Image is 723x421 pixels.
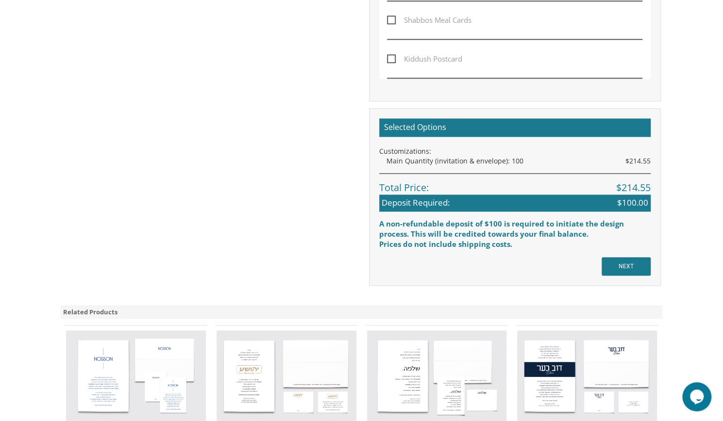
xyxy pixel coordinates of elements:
[682,382,713,411] iframe: chat widget
[379,173,651,195] div: Total Price:
[617,197,648,209] span: $100.00
[379,118,651,137] h2: Selected Options
[625,156,651,166] span: $214.55
[387,53,462,65] span: Kiddush Postcard
[616,181,651,195] span: $214.55
[387,156,651,166] div: Main Quantity (invitation & envelope): 100
[379,194,651,211] div: Deposit Required:
[379,146,651,156] div: Customizations:
[387,14,471,26] span: Shabbos Meal Cards
[602,257,651,275] input: NEXT
[379,219,651,240] div: A non-refundable deposit of $100 is required to initiate the design process. This will be credite...
[379,239,651,249] div: Prices do not include shipping costs.
[61,305,663,319] div: Related Products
